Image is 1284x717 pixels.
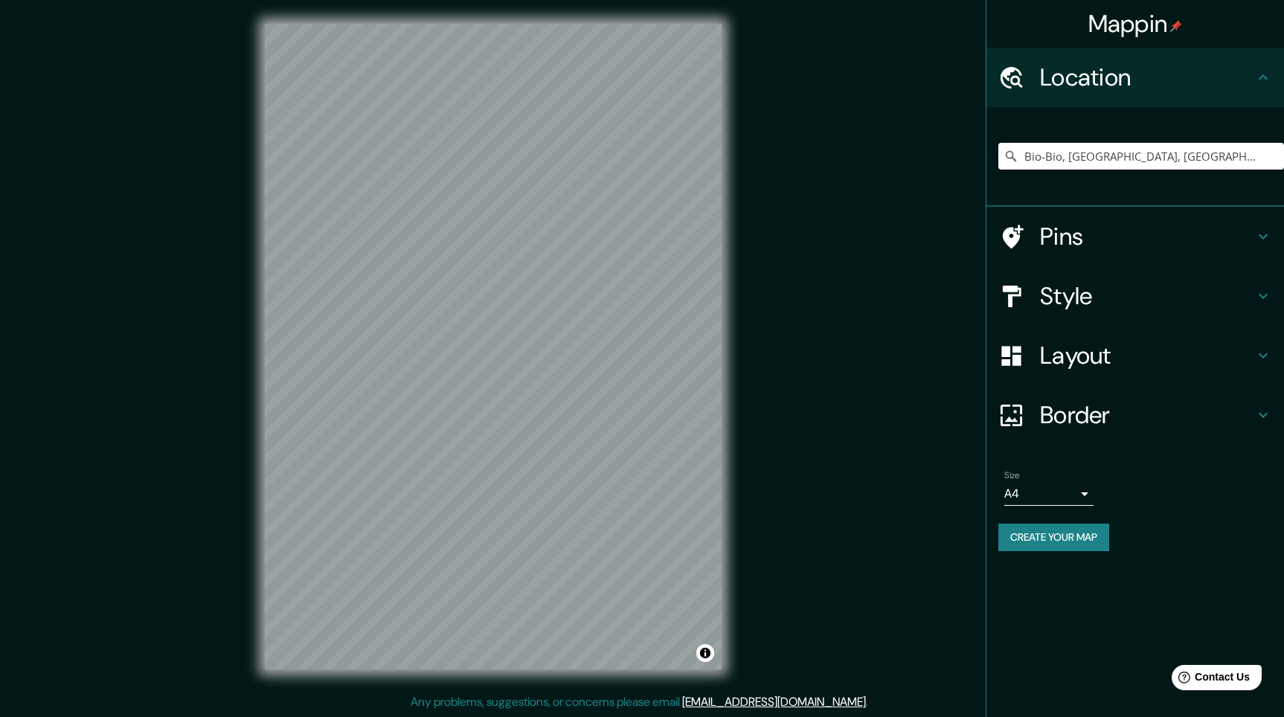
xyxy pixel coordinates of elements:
div: Location [986,48,1284,107]
div: . [870,693,873,711]
p: Any problems, suggestions, or concerns please email . [411,693,868,711]
input: Pick your city or area [998,143,1284,170]
div: Layout [986,326,1284,385]
button: Toggle attribution [696,644,714,662]
div: Border [986,385,1284,445]
button: Create your map [998,524,1109,551]
label: Size [1004,469,1020,482]
iframe: Help widget launcher [1152,659,1268,701]
h4: Pins [1040,222,1254,251]
h4: Style [1040,281,1254,311]
h4: Layout [1040,341,1254,370]
canvas: Map [265,24,722,669]
h4: Border [1040,400,1254,430]
h4: Location [1040,62,1254,92]
div: Style [986,266,1284,326]
img: pin-icon.png [1170,20,1182,32]
a: [EMAIL_ADDRESS][DOMAIN_NAME] [682,694,866,710]
h4: Mappin [1088,9,1183,39]
div: . [868,693,870,711]
div: Pins [986,207,1284,266]
div: A4 [1004,482,1094,506]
